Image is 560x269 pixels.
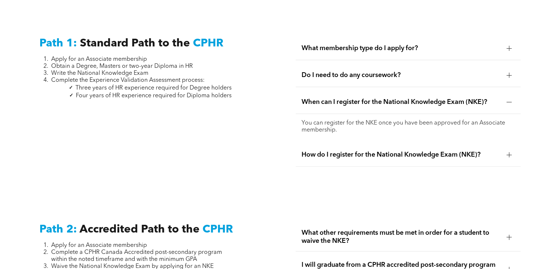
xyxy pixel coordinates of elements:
[51,70,148,76] span: Write the National Knowledge Exam
[51,56,147,62] span: Apply for an Associate membership
[302,229,500,245] span: What other requirements must be met in order for a student to waive the NKE?
[202,224,233,235] span: CPHR
[51,63,193,69] span: Obtain a Degree, Masters or two-year Diploma in HR
[80,38,190,49] span: Standard Path to the
[80,224,200,235] span: Accredited Path to the
[39,38,77,49] span: Path 1:
[302,151,500,159] span: How do I register for the National Knowledge Exam (NKE)?
[76,93,232,99] span: Four years of HR experience required for Diploma holders
[51,77,205,83] span: Complete the Experience Validation Assessment process:
[75,85,232,91] span: Three years of HR experience required for Degree holders
[302,120,514,134] p: You can register for the NKE once you have been approved for an Associate membership.
[51,242,147,248] span: Apply for an Associate membership
[302,98,500,106] span: When can I register for the National Knowledge Exam (NKE)?
[302,44,500,52] span: What membership type do I apply for?
[193,38,223,49] span: CPHR
[51,249,222,262] span: Complete a CPHR Canada Accredited post-secondary program within the noted timeframe and with the ...
[302,71,500,79] span: Do I need to do any coursework?
[39,224,77,235] span: Path 2:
